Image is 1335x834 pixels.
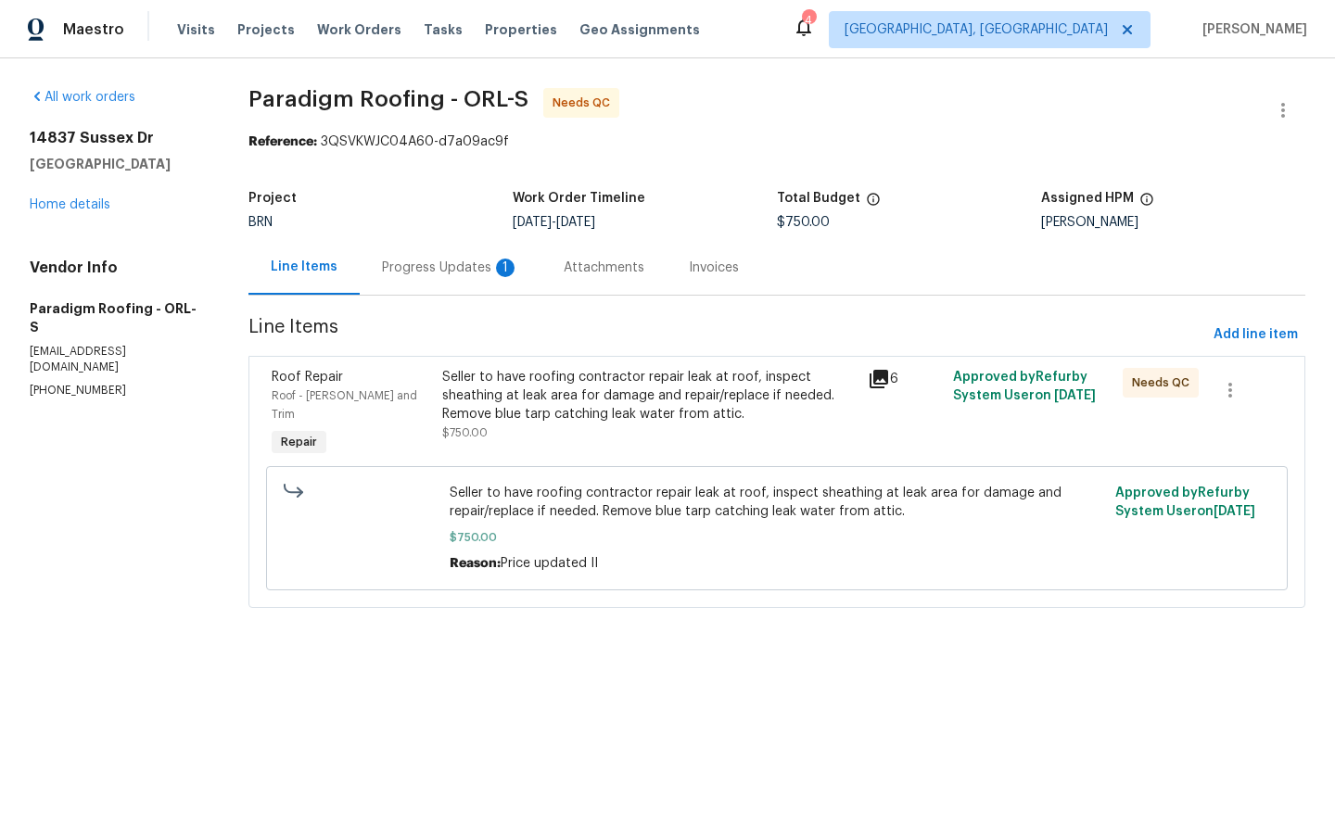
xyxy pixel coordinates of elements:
[248,133,1305,151] div: 3QSVKWJC04A60-d7a09ac9f
[1132,373,1197,392] span: Needs QC
[866,192,881,216] span: The total cost of line items that have been proposed by Opendoor. This sum includes line items th...
[248,318,1206,352] span: Line Items
[1041,216,1305,229] div: [PERSON_NAME]
[382,259,519,277] div: Progress Updates
[1115,486,1255,518] span: Approved by Refurby System User on
[30,129,204,147] h2: 14837 Sussex Dr
[442,427,488,438] span: $750.00
[30,155,204,173] h5: [GEOGRAPHIC_DATA]
[271,258,337,276] div: Line Items
[1206,318,1305,352] button: Add line item
[513,216,552,229] span: [DATE]
[579,20,700,39] span: Geo Assignments
[1054,389,1096,402] span: [DATE]
[30,259,204,277] h4: Vendor Info
[953,371,1096,402] span: Approved by Refurby System User on
[30,383,204,398] p: [PHONE_NUMBER]
[485,20,557,39] span: Properties
[513,192,645,205] h5: Work Order Timeline
[424,23,463,36] span: Tasks
[317,20,401,39] span: Work Orders
[845,20,1108,39] span: [GEOGRAPHIC_DATA], [GEOGRAPHIC_DATA]
[237,20,295,39] span: Projects
[272,371,343,384] span: Roof Repair
[272,390,417,420] span: Roof - [PERSON_NAME] and Trim
[1195,20,1307,39] span: [PERSON_NAME]
[777,192,860,205] h5: Total Budget
[802,11,815,30] div: 4
[1214,505,1255,518] span: [DATE]
[30,344,204,375] p: [EMAIL_ADDRESS][DOMAIN_NAME]
[30,198,110,211] a: Home details
[248,192,297,205] h5: Project
[689,259,739,277] div: Invoices
[556,216,595,229] span: [DATE]
[442,368,857,423] div: Seller to have roofing contractor repair leak at roof, inspect sheathing at leak area for damage ...
[63,20,124,39] span: Maestro
[450,557,501,570] span: Reason:
[248,135,317,148] b: Reference:
[1041,192,1134,205] h5: Assigned HPM
[1139,192,1154,216] span: The hpm assigned to this work order.
[273,433,324,451] span: Repair
[513,216,595,229] span: -
[450,528,1103,547] span: $750.00
[248,216,273,229] span: BRN
[496,259,515,277] div: 1
[868,368,942,390] div: 6
[501,557,598,570] span: Price updated II
[777,216,830,229] span: $750.00
[1214,323,1298,347] span: Add line item
[30,91,135,104] a: All work orders
[177,20,215,39] span: Visits
[564,259,644,277] div: Attachments
[450,484,1103,521] span: Seller to have roofing contractor repair leak at roof, inspect sheathing at leak area for damage ...
[30,299,204,336] h5: Paradigm Roofing - ORL-S
[248,88,528,110] span: Paradigm Roofing - ORL-S
[553,94,617,112] span: Needs QC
